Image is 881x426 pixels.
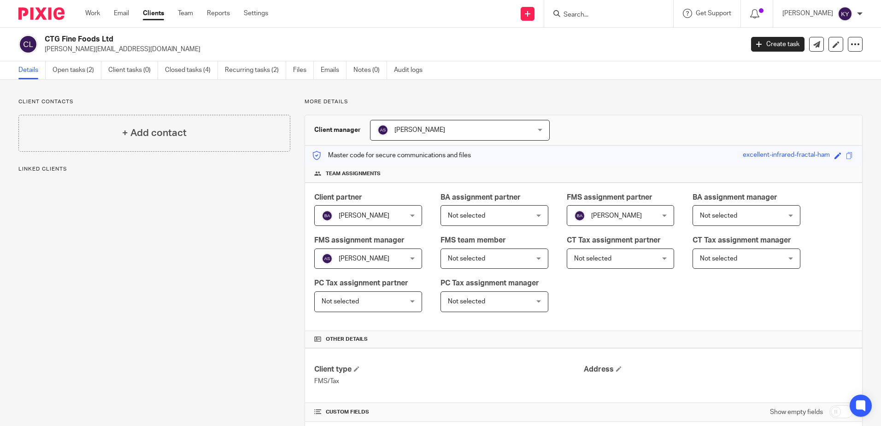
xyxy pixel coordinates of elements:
h4: Address [584,365,853,374]
img: svg%3E [377,124,388,136]
a: Clients [143,9,164,18]
img: svg%3E [322,253,333,264]
span: BA assignment partner [440,194,521,201]
p: Client contacts [18,98,290,106]
a: Email [114,9,129,18]
h4: + Add contact [122,126,187,140]
h2: CTG Fine Foods Ltd [45,35,599,44]
h4: Client type [314,365,583,374]
span: PC Tax assignment manager [440,279,539,287]
span: FMS assignment manager [314,237,405,244]
span: Client partner [314,194,362,201]
a: Open tasks (2) [53,61,101,79]
span: CT Tax assignment partner [567,237,661,244]
span: [PERSON_NAME] [339,255,389,262]
span: Not selected [700,213,737,219]
img: svg%3E [18,35,38,54]
a: Closed tasks (4) [165,61,218,79]
p: FMS/Tax [314,377,583,386]
a: Details [18,61,46,79]
span: [PERSON_NAME] [394,127,445,133]
a: Create task [751,37,805,52]
span: PC Tax assignment partner [314,279,408,287]
a: Notes (0) [353,61,387,79]
a: Client tasks (0) [108,61,158,79]
a: Audit logs [394,61,429,79]
a: Files [293,61,314,79]
img: svg%3E [574,210,585,221]
span: Not selected [448,255,485,262]
img: svg%3E [322,210,333,221]
h4: CUSTOM FIELDS [314,408,583,416]
label: Show empty fields [770,408,823,417]
p: [PERSON_NAME] [782,9,833,18]
span: FMS team member [440,237,506,244]
p: More details [305,98,863,106]
span: Team assignments [326,170,381,177]
p: Master code for secure communications and files [312,151,471,160]
span: Not selected [448,213,485,219]
a: Emails [321,61,347,79]
span: CT Tax assignment manager [693,237,791,244]
span: BA assignment manager [693,194,777,201]
span: Not selected [448,298,485,305]
div: excellent-infrared-fractal-ham [743,150,830,161]
img: Pixie [18,7,65,20]
h3: Client manager [314,125,361,135]
a: Reports [207,9,230,18]
span: Not selected [322,298,359,305]
a: Recurring tasks (2) [225,61,286,79]
a: Team [178,9,193,18]
img: svg%3E [838,6,852,21]
span: [PERSON_NAME] [591,213,642,219]
p: [PERSON_NAME][EMAIL_ADDRESS][DOMAIN_NAME] [45,45,737,54]
span: [PERSON_NAME] [339,213,389,219]
span: Not selected [574,255,611,262]
span: Get Support [696,10,731,17]
span: Not selected [700,255,737,262]
span: FMS assignment partner [567,194,652,201]
a: Settings [244,9,268,18]
p: Linked clients [18,166,290,173]
a: Work [85,9,100,18]
input: Search [563,11,646,19]
span: Other details [326,336,368,343]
